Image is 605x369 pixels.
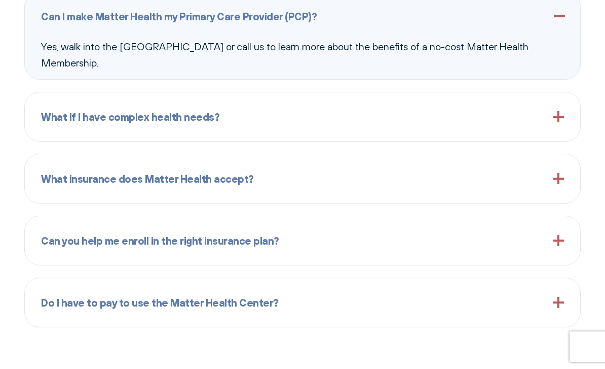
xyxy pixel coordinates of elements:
span: Can you help me enroll in the right insurance plan? [41,232,279,249]
p: Yes, walk into the [GEOGRAPHIC_DATA] or call us to learn more about the benefits of a no-cost Mat... [41,39,564,71]
span: What insurance does Matter Health accept? [41,171,254,187]
span: What if I have complex health needs? [41,109,219,125]
span: Do I have to pay to use the Matter Health Center? [41,294,279,311]
span: Can I make Matter Health my Primary Care Provider (PCP)? [41,8,317,24]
